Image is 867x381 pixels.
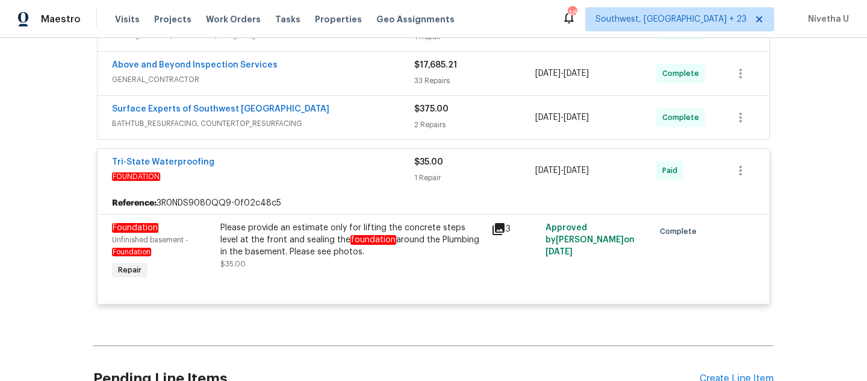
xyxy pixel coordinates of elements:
em: Foundation [112,248,151,256]
span: $35.00 [414,158,443,166]
span: Paid [662,165,682,177]
div: 1 Repair [414,172,535,184]
span: Properties [315,13,362,25]
span: $375.00 [414,105,449,113]
span: [DATE] [535,166,561,175]
a: Surface Experts of Southwest [GEOGRAPHIC_DATA] [112,105,329,113]
div: 2 Repairs [414,119,535,131]
span: [DATE] [564,113,589,122]
em: FOUNDATION [112,172,160,181]
a: Tri-State Waterproofing [112,158,214,166]
span: GENERAL_CONTRACTOR [112,74,414,86]
span: $17,685.21 [414,61,457,69]
span: Southwest, [GEOGRAPHIC_DATA] + 23 [595,13,747,25]
span: [DATE] [535,113,561,122]
span: Approved by [PERSON_NAME] on [545,224,635,256]
span: [DATE] [545,248,573,256]
span: Complete [662,68,704,80]
span: Repair [113,264,146,276]
b: Reference: [112,197,157,209]
span: Tasks [275,15,300,24]
span: Nivetha U [803,13,849,25]
span: - [535,165,589,177]
a: Above and Beyond Inspection Services [112,61,278,69]
span: Maestro [41,13,81,25]
div: 3 [491,222,538,236]
em: Foundation [112,223,158,233]
div: 488 [568,7,576,19]
span: Complete [660,225,701,238]
span: Geo Assignments [376,13,455,25]
span: [DATE] [564,69,589,78]
span: - [535,68,589,80]
span: Projects [154,13,191,25]
span: Unfinished basement - [112,236,188,256]
span: Work Orders [206,13,261,25]
div: 3R0NDS9080QQ9-0f02c48c5 [98,192,769,214]
em: foundation [350,235,396,245]
span: [DATE] [564,166,589,175]
span: Complete [662,112,704,124]
span: [DATE] [535,69,561,78]
span: BATHTUB_RESURFACING, COUNTERTOP_RESURFACING [112,118,414,130]
div: 33 Repairs [414,75,535,87]
span: $35.00 [220,260,246,268]
div: Please provide an estimate only for lifting the concrete steps level at the front and sealing the... [220,222,484,258]
span: Visits [115,13,140,25]
span: - [535,112,589,124]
